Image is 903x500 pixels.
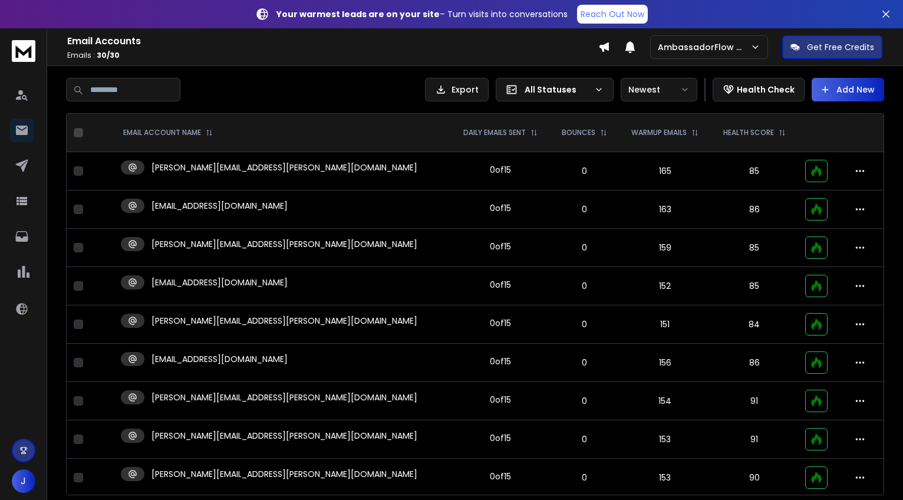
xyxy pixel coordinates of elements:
[723,128,774,137] p: HEALTH SCORE
[425,78,489,101] button: Export
[151,430,417,442] p: [PERSON_NAME][EMAIL_ADDRESS][PERSON_NAME][DOMAIN_NAME]
[711,267,797,305] td: 85
[581,8,644,20] p: Reach Out Now
[631,128,687,137] p: WARMUP EMAILS
[151,468,417,480] p: [PERSON_NAME][EMAIL_ADDRESS][PERSON_NAME][DOMAIN_NAME]
[558,203,612,215] p: 0
[711,382,797,420] td: 91
[490,241,511,252] div: 0 of 15
[151,277,288,288] p: [EMAIL_ADDRESS][DOMAIN_NAME]
[97,50,120,60] span: 30 / 30
[463,128,526,137] p: DAILY EMAILS SENT
[276,8,440,20] strong: Your warmest leads are on your site
[558,395,612,407] p: 0
[619,420,711,459] td: 153
[12,40,35,62] img: logo
[151,315,417,327] p: [PERSON_NAME][EMAIL_ADDRESS][PERSON_NAME][DOMAIN_NAME]
[490,432,511,444] div: 0 of 15
[619,344,711,382] td: 156
[12,469,35,493] button: J
[619,190,711,229] td: 163
[711,152,797,190] td: 85
[737,84,795,96] p: Health Check
[490,279,511,291] div: 0 of 15
[151,200,288,212] p: [EMAIL_ADDRESS][DOMAIN_NAME]
[711,459,797,497] td: 90
[490,164,511,176] div: 0 of 15
[658,41,750,53] p: AmbassadorFlow Sales
[711,344,797,382] td: 86
[558,242,612,254] p: 0
[711,420,797,459] td: 91
[558,472,612,483] p: 0
[151,238,417,250] p: [PERSON_NAME][EMAIL_ADDRESS][PERSON_NAME][DOMAIN_NAME]
[151,392,417,403] p: [PERSON_NAME][EMAIL_ADDRESS][PERSON_NAME][DOMAIN_NAME]
[490,471,511,482] div: 0 of 15
[67,51,598,60] p: Emails :
[490,317,511,329] div: 0 of 15
[621,78,697,101] button: Newest
[812,78,884,101] button: Add New
[619,305,711,344] td: 151
[782,35,882,59] button: Get Free Credits
[619,459,711,497] td: 153
[807,41,874,53] p: Get Free Credits
[123,128,213,137] div: EMAIL ACCOUNT NAME
[577,5,648,24] a: Reach Out Now
[619,152,711,190] td: 165
[525,84,589,96] p: All Statuses
[711,190,797,229] td: 86
[558,165,612,177] p: 0
[619,382,711,420] td: 154
[151,353,288,365] p: [EMAIL_ADDRESS][DOMAIN_NAME]
[711,229,797,267] td: 85
[711,305,797,344] td: 84
[713,78,805,101] button: Health Check
[490,202,511,214] div: 0 of 15
[562,128,595,137] p: BOUNCES
[276,8,568,20] p: – Turn visits into conversations
[558,280,612,292] p: 0
[558,318,612,330] p: 0
[558,357,612,369] p: 0
[490,356,511,367] div: 0 of 15
[67,34,598,48] h1: Email Accounts
[619,267,711,305] td: 152
[151,162,417,173] p: [PERSON_NAME][EMAIL_ADDRESS][PERSON_NAME][DOMAIN_NAME]
[619,229,711,267] td: 159
[490,394,511,406] div: 0 of 15
[558,433,612,445] p: 0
